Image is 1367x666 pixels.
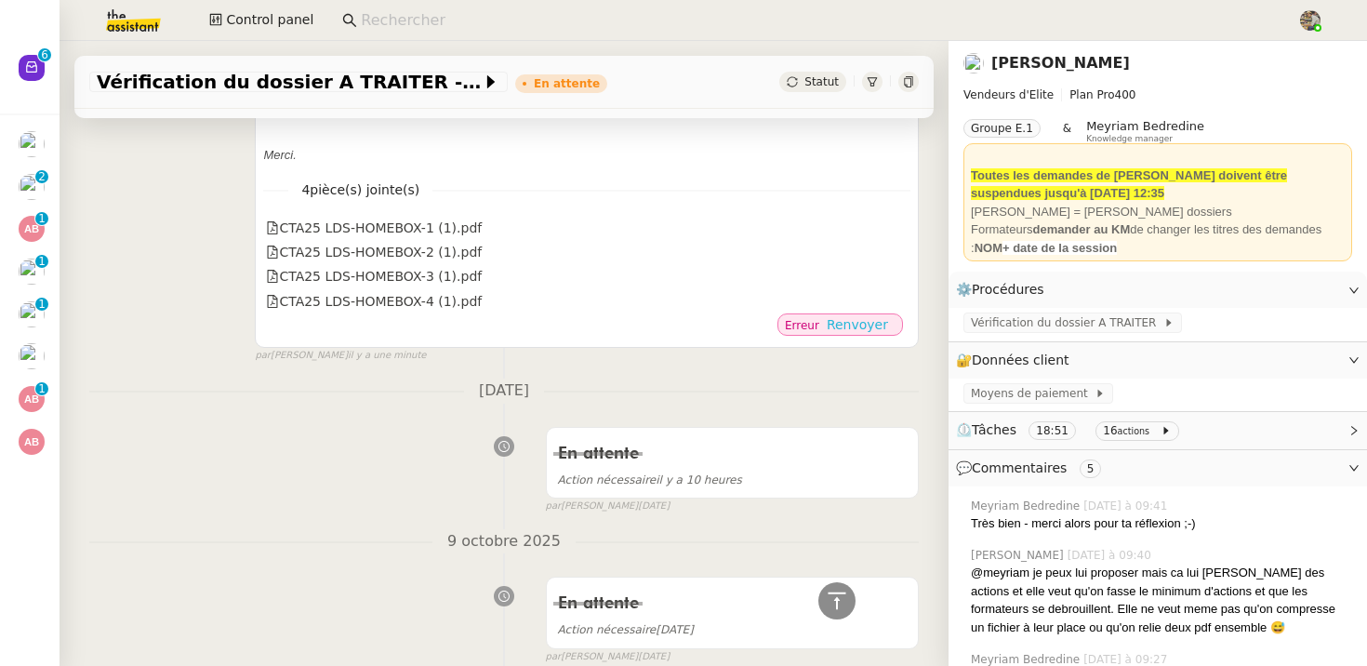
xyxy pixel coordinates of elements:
nz-tag: 18:51 [1029,421,1076,440]
p: 1 [38,298,46,314]
span: [DATE] à 09:41 [1083,498,1171,514]
strong: Toutes les demandes de [PERSON_NAME] doivent être suspendues jusqu'à [DATE] 12:35 [971,168,1287,201]
nz-badge-sup: 2 [35,170,48,183]
img: users%2FHIWaaSoTa5U8ssS5t403NQMyZZE3%2Favatar%2Fa4be050e-05fa-4f28-bbe7-e7e8e4788720 [19,131,45,157]
span: 4 [288,180,432,201]
span: ⚙️ [956,279,1053,300]
div: CTA25 LDS-HOMEBOX-3 (1).pdf [266,266,482,287]
div: CTA25 LDS-HOMEBOX-4 (1).pdf [266,291,482,313]
strong: NOM [975,241,1002,255]
div: @meyriam je peux lui proposer mais ca lui [PERSON_NAME] des actions et elle veut qu'on fasse le m... [971,564,1352,636]
span: 9 octobre 2025 [432,529,576,554]
small: [PERSON_NAME] [255,348,426,364]
button: Control panel [198,7,325,33]
em: Merci. [263,148,296,162]
strong: demander au KM [1032,222,1130,236]
img: users%2FxgWPCdJhSBeE5T1N2ZiossozSlm1%2Favatar%2F5b22230b-e380-461f-81e9-808a3aa6de32 [963,53,984,73]
small: [PERSON_NAME] [546,499,670,514]
span: il y a une minute [348,348,426,364]
span: 🔐 [956,350,1077,371]
div: CTA25 LDS-HOMEBOX-2 (1).pdf [266,242,482,263]
span: 💬 [956,460,1108,475]
span: [PERSON_NAME] [971,547,1068,564]
div: Très bien - merci alors pour ta réflexion ;-) [971,514,1352,533]
p: 1 [38,255,46,272]
nz-badge-sup: 6 [38,48,51,61]
span: par [546,649,562,665]
span: 400 [1115,88,1136,101]
span: Statut [804,75,839,88]
span: Vendeurs d'Elite [963,88,1054,101]
img: users%2FHIWaaSoTa5U8ssS5t403NQMyZZE3%2Favatar%2Fa4be050e-05fa-4f28-bbe7-e7e8e4788720 [19,259,45,285]
small: actions [1118,426,1150,436]
span: Procédures [972,282,1044,297]
span: Vérification du dossier A TRAITER - 6 octobre 2025 [97,73,482,91]
small: [PERSON_NAME] [546,649,670,665]
img: 388bd129-7e3b-4cb1-84b4-92a3d763e9b7 [1300,10,1321,31]
span: [DATE] [558,623,694,636]
nz-badge-sup: 1 [35,212,48,225]
span: Plan Pro [1069,88,1114,101]
span: Action nécessaire [558,473,657,486]
div: En attente [534,78,600,89]
nz-tag: Groupe E.1 [963,119,1041,138]
div: 💬Commentaires 5 [949,450,1367,486]
strong: + date de la session [1002,241,1117,255]
span: par [255,348,271,364]
span: Vérification du dossier A TRAITER [971,313,1163,332]
span: ⏲️ [956,422,1187,437]
span: [DATE] à 09:40 [1068,547,1155,564]
img: svg [19,429,45,455]
span: Données client [972,353,1069,367]
span: Tâches [972,422,1016,437]
p: 1 [38,212,46,229]
div: ⏲️Tâches 18:51 16actions [949,412,1367,448]
nz-badge-sup: 1 [35,255,48,268]
span: 16 [1103,424,1117,437]
app-user-label: Knowledge manager [1086,119,1204,143]
img: users%2FHIWaaSoTa5U8ssS5t403NQMyZZE3%2Favatar%2Fa4be050e-05fa-4f28-bbe7-e7e8e4788720 [19,343,45,369]
div: 🔐Données client [949,342,1367,379]
span: [DATE] [638,649,670,665]
span: En attente [558,595,639,612]
span: Control panel [226,9,313,31]
span: il y a 10 heures [558,473,742,486]
span: Erreur [785,319,819,332]
nz-badge-sup: 1 [35,298,48,311]
div: ⚙️Procédures [949,272,1367,308]
img: svg [19,386,45,412]
a: [PERSON_NAME] [991,54,1130,72]
span: & [1063,119,1071,143]
span: Renvoyer [827,315,888,334]
div: [PERSON_NAME] = [PERSON_NAME] dossiers Formateurs de changer les titres des demandes : [971,203,1345,258]
nz-badge-sup: 1 [35,382,48,395]
button: Renvoyer [819,314,896,335]
nz-tag: 5 [1080,460,1102,478]
input: Rechercher [361,8,1279,33]
span: Meyriam Bedredine [971,498,1083,514]
p: 6 [41,48,48,65]
span: par [546,499,562,514]
span: [DATE] [464,379,544,404]
span: En attente [558,446,639,462]
span: Knowledge manager [1086,134,1173,144]
div: CTA25 LDS-HOMEBOX-1 (1).pdf [266,218,482,239]
span: Action nécessaire [558,623,657,636]
p: 1 [38,382,46,399]
p: 2 [38,170,46,187]
span: pièce(s) jointe(s) [310,182,419,197]
span: Meyriam Bedredine [1086,119,1204,133]
img: users%2FHIWaaSoTa5U8ssS5t403NQMyZZE3%2Favatar%2Fa4be050e-05fa-4f28-bbe7-e7e8e4788720 [19,301,45,327]
span: Moyens de paiement [971,384,1095,403]
img: users%2FHIWaaSoTa5U8ssS5t403NQMyZZE3%2Favatar%2Fa4be050e-05fa-4f28-bbe7-e7e8e4788720 [19,174,45,200]
img: svg [19,216,45,242]
span: [DATE] [638,499,670,514]
span: Commentaires [972,460,1067,475]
